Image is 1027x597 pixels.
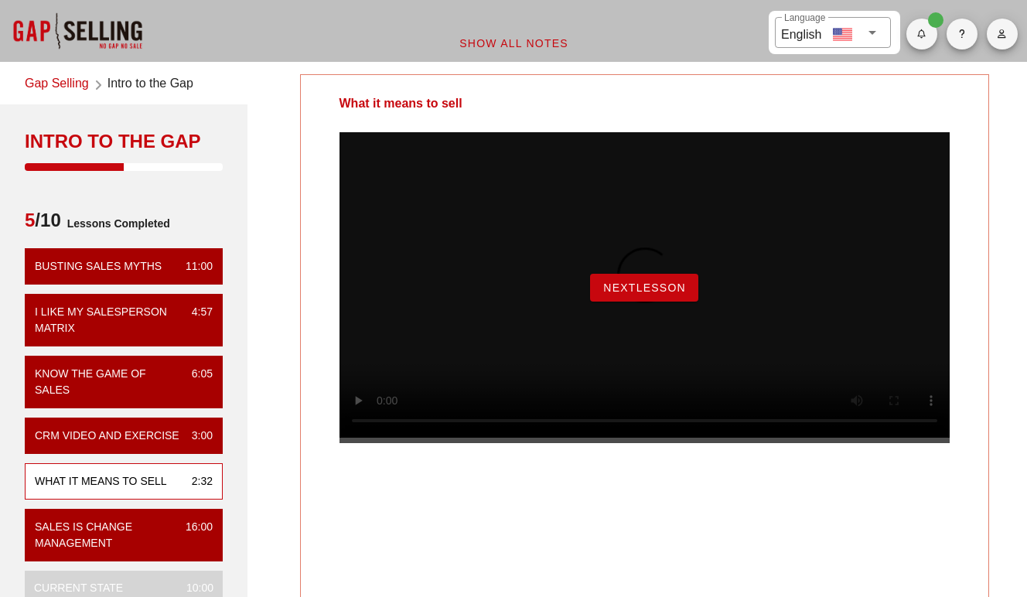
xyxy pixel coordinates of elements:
button: NextLesson [590,274,698,302]
div: I Like My Salesperson Matrix [35,304,179,336]
div: 16:00 [173,519,213,551]
div: Intro to the Gap [25,129,223,154]
div: 4:57 [179,304,213,336]
div: Know the Game of Sales [35,366,179,398]
div: English [781,22,821,44]
a: Gap Selling [25,74,89,95]
div: Sales is Change Management [35,519,173,551]
label: Language [784,12,825,24]
div: 10:00 [174,580,213,596]
span: /10 [25,208,61,239]
div: What it means to sell [301,75,501,132]
div: 3:00 [179,428,213,444]
div: Current State [34,580,123,596]
div: LanguageEnglish [775,17,891,48]
span: Lessons Completed [61,208,170,239]
div: CRM VIDEO and EXERCISE [35,428,179,444]
div: 2:32 [179,473,213,490]
span: Intro to the Gap [107,74,193,95]
span: NextLesson [602,281,686,294]
button: Show All Notes [446,29,581,57]
span: Badge [928,12,943,28]
div: 11:00 [173,258,213,275]
span: 5 [25,210,35,230]
span: Show All Notes [459,37,568,49]
div: What it means to sell [35,473,167,490]
div: Busting Sales Myths [35,258,162,275]
div: 6:05 [179,366,213,398]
